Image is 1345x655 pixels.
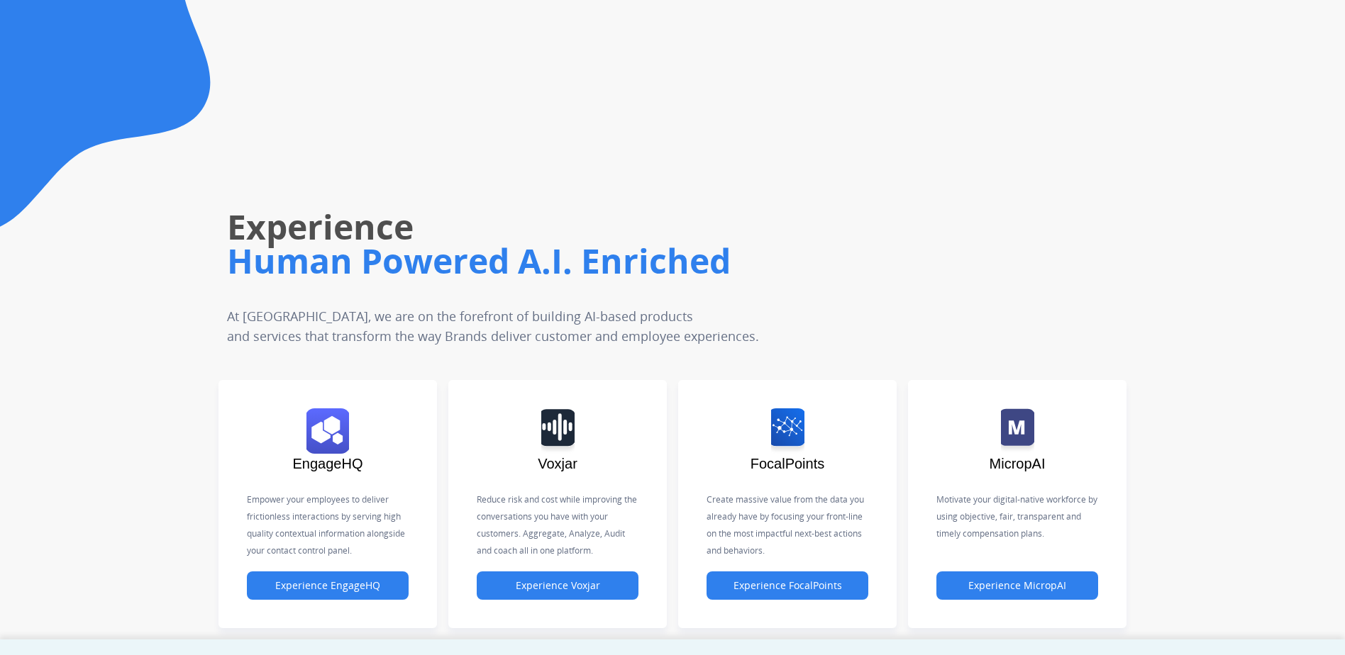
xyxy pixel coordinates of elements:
a: Experience Voxjar [477,580,638,592]
img: logo [1001,408,1034,454]
p: Create massive value from the data you already have by focusing your front-line on the most impac... [707,491,868,559]
h1: Human Powered A.I. Enriched [227,238,950,284]
a: Experience EngageHQ [247,580,409,592]
img: logo [541,408,575,454]
p: Empower your employees to deliver frictionless interactions by serving high quality contextual in... [247,491,409,559]
span: FocalPoints [751,456,825,471]
h1: Experience [227,204,950,250]
a: Experience MicropAI [936,580,1098,592]
img: logo [771,408,804,454]
p: Motivate your digital-native workforce by using objective, fair, transparent and timely compensat... [936,491,1098,542]
span: Voxjar [538,456,577,471]
img: logo [306,408,349,454]
a: Experience FocalPoints [707,580,868,592]
button: Experience FocalPoints [707,571,868,600]
span: EngageHQ [293,456,363,471]
button: Experience Voxjar [477,571,638,600]
p: Reduce risk and cost while improving the conversations you have with your customers. Aggregate, A... [477,491,638,559]
span: MicropAI [990,456,1046,471]
button: Experience MicropAI [936,571,1098,600]
p: At [GEOGRAPHIC_DATA], we are on the forefront of building AI-based products and services that tra... [227,306,859,346]
button: Experience EngageHQ [247,571,409,600]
